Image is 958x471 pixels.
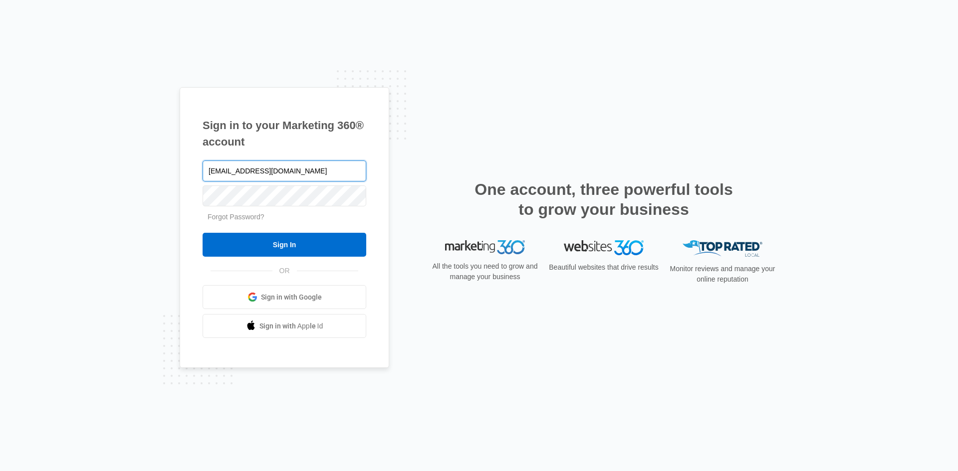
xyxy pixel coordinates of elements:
span: Sign in with Apple Id [259,321,323,331]
p: Monitor reviews and manage your online reputation [667,264,778,285]
a: Sign in with Google [203,285,366,309]
img: Websites 360 [564,240,644,255]
img: Marketing 360 [445,240,525,254]
span: Sign in with Google [261,292,322,303]
input: Email [203,160,366,181]
p: All the tools you need to grow and manage your business [429,261,541,282]
img: Top Rated Local [683,240,762,257]
span: OR [272,266,297,276]
input: Sign In [203,233,366,257]
h1: Sign in to your Marketing 360® account [203,117,366,150]
h2: One account, three powerful tools to grow your business [472,179,736,219]
p: Beautiful websites that drive results [548,262,660,273]
a: Sign in with Apple Id [203,314,366,338]
a: Forgot Password? [208,213,264,221]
